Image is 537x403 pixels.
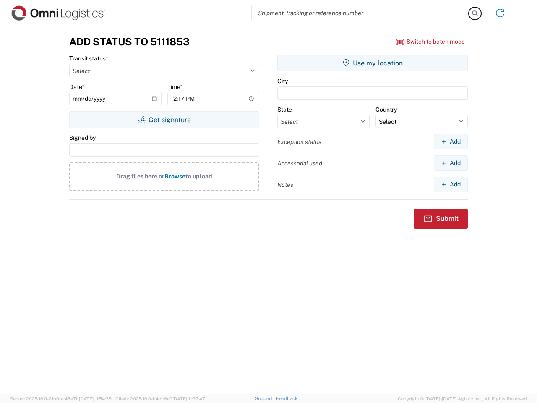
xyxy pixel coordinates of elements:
[69,111,259,128] button: Get signature
[375,106,397,113] label: Country
[434,155,468,171] button: Add
[69,55,108,62] label: Transit status
[185,173,212,180] span: to upload
[414,209,468,229] button: Submit
[69,134,96,141] label: Signed by
[255,396,276,401] a: Support
[252,5,469,21] input: Shipment, tracking or reference number
[164,173,185,180] span: Browse
[115,396,205,401] span: Client: 2025.16.0-b4dc8a9
[434,177,468,192] button: Add
[276,396,297,401] a: Feedback
[277,181,293,188] label: Notes
[277,55,468,71] button: Use my location
[167,83,183,91] label: Time
[396,35,465,49] button: Switch to batch mode
[277,138,321,146] label: Exception status
[277,106,292,113] label: State
[69,36,190,48] h3: Add Status to 5111853
[172,396,205,401] span: [DATE] 11:37:47
[116,173,164,180] span: Drag files here or
[277,77,288,85] label: City
[277,160,322,167] label: Accessorial used
[69,83,85,91] label: Date
[10,396,112,401] span: Server: 2025.16.0-21b0bc45e7b
[434,134,468,149] button: Add
[79,396,112,401] span: [DATE] 11:54:36
[398,395,527,403] span: Copyright © [DATE]-[DATE] Agistix Inc., All Rights Reserved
